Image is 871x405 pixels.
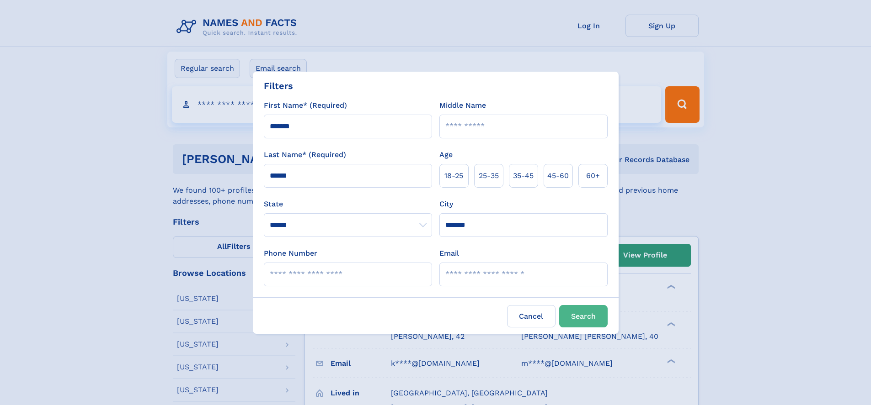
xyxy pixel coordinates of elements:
label: City [439,199,453,210]
label: Last Name* (Required) [264,149,346,160]
span: 25‑35 [479,170,499,181]
button: Search [559,305,608,327]
label: Cancel [507,305,556,327]
span: 35‑45 [513,170,534,181]
label: Phone Number [264,248,317,259]
span: 60+ [586,170,600,181]
span: 18‑25 [444,170,463,181]
label: Email [439,248,459,259]
label: State [264,199,432,210]
span: 45‑60 [547,170,569,181]
label: First Name* (Required) [264,100,347,111]
div: Filters [264,79,293,93]
label: Age [439,149,453,160]
label: Middle Name [439,100,486,111]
